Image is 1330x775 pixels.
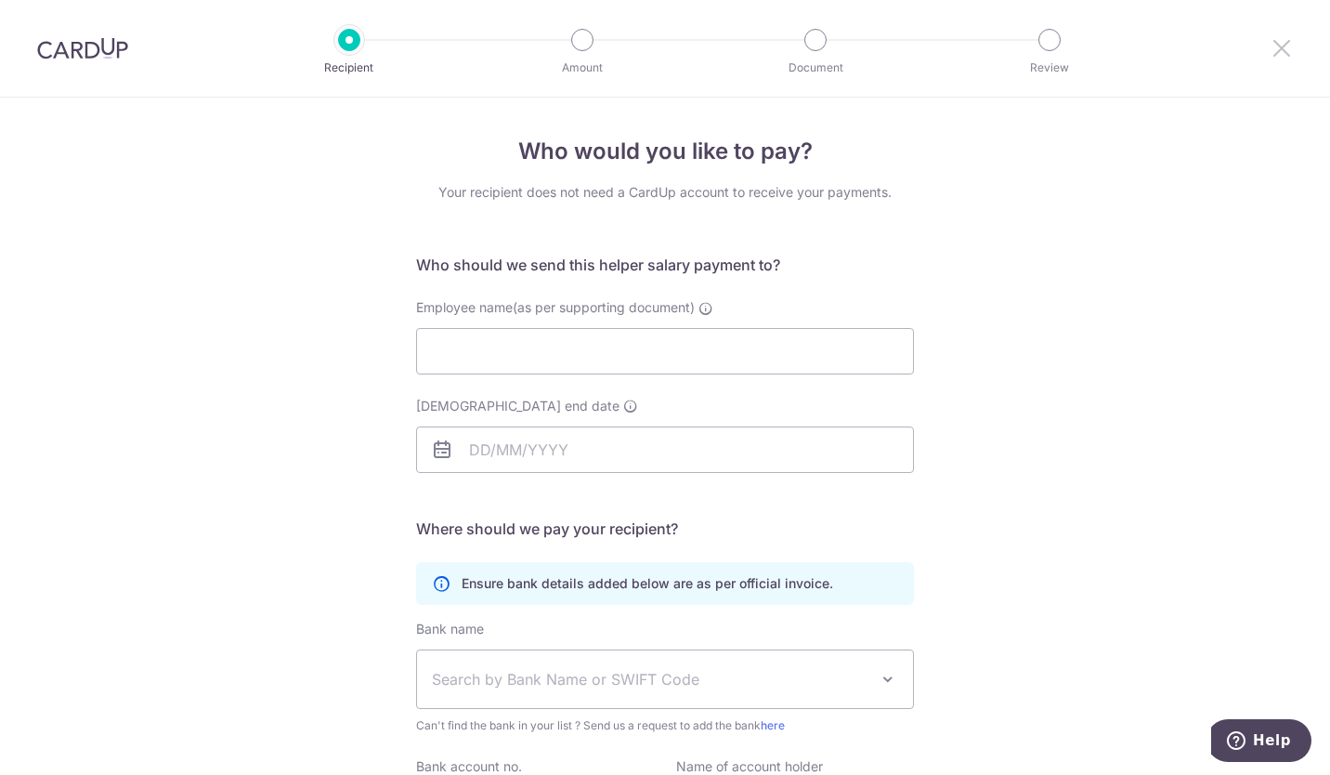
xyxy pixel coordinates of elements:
p: Recipient [280,59,418,77]
h4: Who would you like to pay? [416,135,914,168]
p: Document [747,59,884,77]
h5: Who should we send this helper salary payment to? [416,254,914,276]
div: Your recipient does not need a CardUp account to receive your payments. [416,183,914,202]
iframe: Opens a widget where you can find more information [1211,719,1311,766]
label: Bank name [416,620,484,638]
img: CardUp [37,37,128,59]
p: Amount [514,59,651,77]
span: Can't find the bank in your list ? Send us a request to add the bank [416,716,914,735]
p: Ensure bank details added below are as per official invoice. [462,574,833,593]
a: here [761,718,785,732]
p: Review [981,59,1118,77]
input: DD/MM/YYYY [416,427,914,473]
span: Employee name(as per supporting document) [416,299,695,315]
span: Search by Bank Name or SWIFT Code [432,668,868,690]
h5: Where should we pay your recipient? [416,518,914,540]
span: [DEMOGRAPHIC_DATA] end date [416,397,619,415]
